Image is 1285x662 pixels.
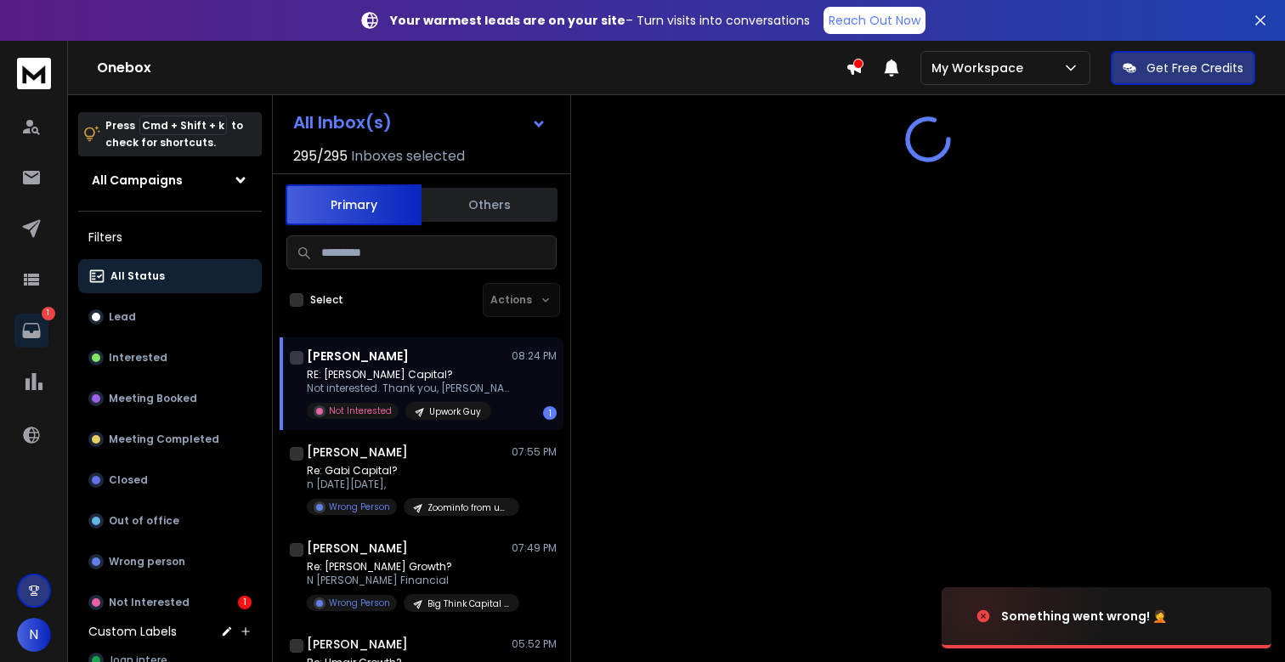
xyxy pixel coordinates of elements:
p: Interested [109,351,167,365]
h1: [PERSON_NAME] [307,540,408,557]
p: Lead [109,310,136,324]
h1: All Campaigns [92,172,183,189]
div: 1 [238,596,252,609]
p: Closed [109,473,148,487]
button: Not Interested1 [78,586,262,620]
p: n [DATE][DATE], [307,478,511,491]
button: Wrong person [78,545,262,579]
img: image [942,570,1112,662]
p: Meeting Booked [109,392,197,405]
div: Something went wrong! 🤦 [1001,608,1167,625]
h1: [PERSON_NAME] [307,444,408,461]
h3: Custom Labels [88,623,177,640]
h1: [PERSON_NAME] [307,636,408,653]
p: Big Think Capital - LOC [427,597,509,610]
span: 295 / 295 [293,146,348,167]
p: 07:55 PM [512,445,557,459]
button: All Status [78,259,262,293]
button: Primary [286,184,422,225]
a: 1 [14,314,48,348]
p: N [PERSON_NAME] Financial [307,574,511,587]
button: Interested [78,341,262,375]
button: All Campaigns [78,163,262,197]
p: Re: [PERSON_NAME] Growth? [307,560,511,574]
button: Out of office [78,504,262,538]
h3: Inboxes selected [351,146,465,167]
p: – Turn visits into conversations [390,12,810,29]
button: Others [422,186,558,223]
p: Press to check for shortcuts. [105,117,243,151]
p: 05:52 PM [512,637,557,651]
button: All Inbox(s) [280,105,560,139]
button: Meeting Booked [78,382,262,416]
p: Upwork Guy [429,405,481,418]
p: 08:24 PM [512,349,557,363]
h3: Filters [78,225,262,249]
h1: [PERSON_NAME] [307,348,409,365]
button: Closed [78,463,262,497]
p: RE: [PERSON_NAME] Capital? [307,368,511,382]
button: Get Free Credits [1111,51,1255,85]
p: Re: Gabi Capital? [307,464,511,478]
p: 07:49 PM [512,541,557,555]
p: Meeting Completed [109,433,219,446]
button: N [17,618,51,652]
span: Cmd + Shift + k [139,116,227,135]
label: Select [310,293,343,307]
h1: All Inbox(s) [293,114,392,131]
p: All Status [110,269,165,283]
button: Lead [78,300,262,334]
p: Get Free Credits [1146,59,1243,76]
p: Wrong Person [329,597,390,609]
button: Meeting Completed [78,422,262,456]
p: Out of office [109,514,179,528]
p: Reach Out Now [829,12,920,29]
img: logo [17,58,51,89]
h1: Onebox [97,58,846,78]
strong: Your warmest leads are on your site [390,12,626,29]
p: Wrong person [109,555,185,569]
p: 1 [42,307,55,320]
p: Not interested. Thank you, [PERSON_NAME] [307,382,511,395]
p: My Workspace [931,59,1030,76]
a: Reach Out Now [824,7,926,34]
p: Wrong Person [329,501,390,513]
p: Not Interested [109,596,190,609]
p: Zoominfo from upwork guy maybe its a scam who knows [427,501,509,514]
div: 1 [543,406,557,420]
p: Not Interested [329,405,392,417]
